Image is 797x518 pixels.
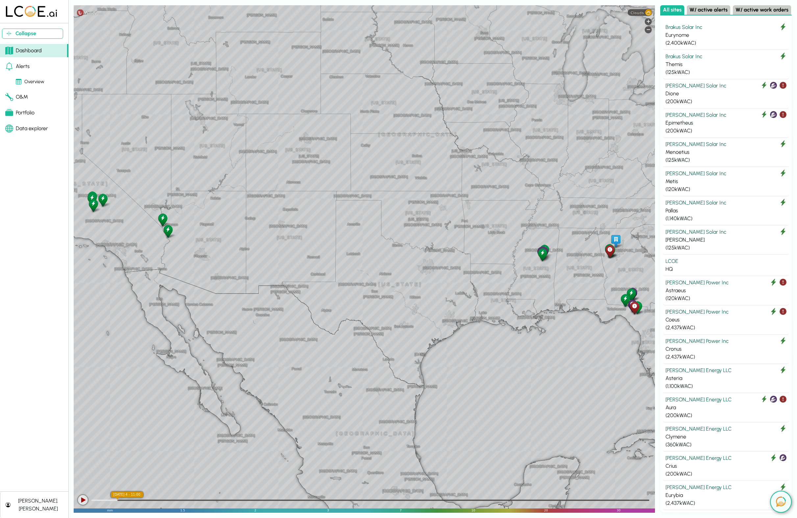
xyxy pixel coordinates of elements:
div: Cronus [665,345,786,353]
button: W/ active work orders [733,5,791,15]
button: [PERSON_NAME] Energy LLC Clymene (360kWAC) [663,422,789,452]
div: Clymene [86,192,98,207]
div: ( 120 kWAC) [665,185,786,193]
button: [PERSON_NAME] Solar Inc Pallas (1,140kWAC) [663,196,789,225]
div: Brakus Solar Inc [665,53,786,60]
div: Aura [665,404,786,412]
div: Coeus [665,316,786,324]
div: O&M [5,93,28,101]
div: Pallas [665,207,786,215]
div: Dione [665,90,786,98]
div: [PERSON_NAME] Energy LLC [665,396,786,404]
div: Theia [604,243,615,258]
div: Zoom in [645,18,652,25]
div: Menoetius [157,212,168,227]
div: Dashboard [5,47,42,55]
div: [PERSON_NAME] Power Inc [665,279,786,287]
div: ( 200 kWAC) [665,98,786,106]
div: ( 2,400 kWAC) [665,39,786,47]
div: ( 2,437 kWAC) [665,353,786,361]
div: [PERSON_NAME].[PERSON_NAME] [13,497,63,513]
div: [PERSON_NAME] Solar Inc [665,111,786,119]
div: local time [111,492,143,498]
div: [PERSON_NAME] [665,236,786,244]
div: Asteria [665,374,786,382]
div: ( 2,437 kWAC) [665,499,786,507]
div: Metis [97,193,109,207]
div: ( 125 kWAC) [665,156,786,164]
button: [PERSON_NAME] Solar Inc Epimetheus (200kWAC) [663,108,789,138]
span: Clouds [631,11,644,15]
div: ( 1,100 kWAC) [665,382,786,390]
div: ( 200 kWAC) [665,127,786,135]
div: ( 360 kWAC) [665,441,786,449]
button: LCOE HQ [663,255,789,276]
div: [PERSON_NAME] Solar Inc [665,140,786,148]
div: ( 200 kWAC) [665,412,786,419]
div: Clymene [665,433,786,441]
div: Portfolio [5,109,35,117]
button: [PERSON_NAME] Solar Inc Metis (120kWAC) [663,167,789,196]
div: Metis [665,177,786,185]
button: Collapse [2,29,63,39]
div: [PERSON_NAME] Solar Inc [665,170,786,177]
div: Eurynome [665,31,786,39]
button: [PERSON_NAME] Energy LLC Aura (200kWAC) [663,393,789,422]
div: Alerts [5,62,30,70]
div: Themis [537,247,548,262]
div: Data explorer [5,125,48,132]
button: [PERSON_NAME] Energy LLC Asteria (1,100kWAC) [663,364,789,393]
button: [PERSON_NAME] Solar Inc [PERSON_NAME] (125kWAC) [663,225,789,255]
button: [PERSON_NAME] Power Inc Coeus (2,437kWAC) [663,305,789,335]
div: ( 125 kWAC) [665,244,786,252]
div: Overview [16,78,44,85]
div: [PERSON_NAME] Solar Inc [665,82,786,90]
div: Coeus [604,244,616,259]
div: Eurynome [162,224,174,239]
div: Astraeus [665,287,786,294]
div: ( 2,437 kWAC) [665,324,786,332]
div: [PERSON_NAME] Energy LLC [665,366,786,374]
div: Dione [536,246,547,260]
div: Epimetheus [665,119,786,127]
div: Themis [665,60,786,68]
div: Rhea [632,300,643,315]
img: open chat [776,497,786,507]
div: Aura [627,287,638,301]
div: HQ [665,265,786,273]
button: [PERSON_NAME] Solar Inc Menoetius (125kWAC) [663,138,789,167]
div: [DATE] 4 - 11:00 [111,492,143,498]
div: Crius [627,298,638,313]
div: ( 1,140 kWAC) [665,215,786,223]
div: ( 125 kWAC) [665,68,786,76]
div: LCOE [665,257,786,265]
button: [PERSON_NAME] Energy LLC Crius (200kWAC) [663,452,789,481]
div: HQ [610,234,621,248]
div: [PERSON_NAME] Power Inc [665,308,786,316]
div: Helios [87,198,99,213]
button: [PERSON_NAME] Energy LLC Eurybia (2,437kWAC) [663,481,789,510]
div: Eurybia [665,491,786,499]
button: Brakus Solar Inc Eurynome (2,400kWAC) [663,21,789,50]
div: Crius [665,462,786,470]
div: ( 120 kWAC) [665,294,786,302]
button: All sites [660,5,684,15]
div: ( 200 kWAC) [665,470,786,478]
button: Brakus Solar Inc Themis (125kWAC) [663,50,789,79]
div: [PERSON_NAME] Power Inc [665,337,786,345]
div: Zoom out [645,26,652,33]
div: Hyperion [539,244,550,258]
button: W/ active alerts [687,5,730,15]
div: Styx [625,287,637,302]
div: Cronus [619,293,631,308]
div: [PERSON_NAME] Solar Inc [665,199,786,207]
div: [PERSON_NAME] Solar Inc [665,228,786,236]
div: Eurybia [86,190,98,205]
div: Menoetius [665,148,786,156]
button: [PERSON_NAME] Power Inc Cronus (2,437kWAC) [663,335,789,364]
button: [PERSON_NAME] Power Inc Astraeus (120kWAC) [663,276,789,305]
div: [PERSON_NAME] Energy LLC [665,425,786,433]
div: Astraeus [629,300,640,315]
div: Asteria [604,244,615,258]
div: Select site list category [660,5,792,15]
